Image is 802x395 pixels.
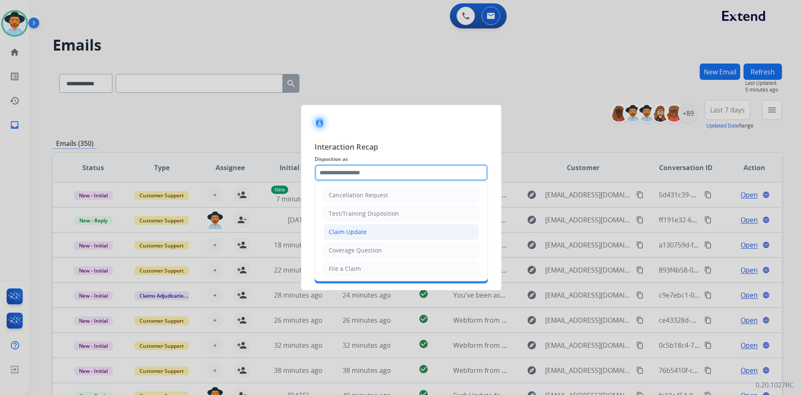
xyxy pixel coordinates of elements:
[315,154,488,164] span: Disposition as
[310,113,330,133] img: contactIcon
[329,265,361,273] div: File a Claim
[315,141,488,154] span: Interaction Recap
[756,380,794,390] p: 0.20.1027RC
[329,209,399,218] div: Test/Training Disposition
[329,228,367,236] div: Claim Update
[329,246,382,255] div: Coverage Question
[329,191,388,199] div: Cancellation Request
